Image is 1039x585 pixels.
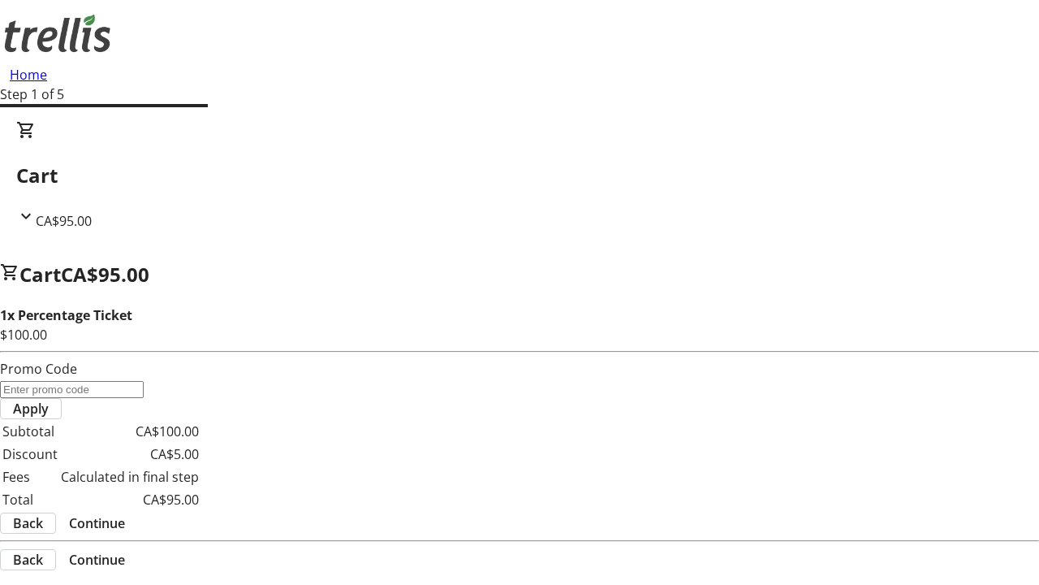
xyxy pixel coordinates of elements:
[2,489,58,510] td: Total
[13,513,43,533] span: Back
[13,550,43,570] span: Back
[60,444,200,465] td: CA$5.00
[61,261,149,288] span: CA$95.00
[69,550,125,570] span: Continue
[2,444,58,465] td: Discount
[60,489,200,510] td: CA$95.00
[60,421,200,442] td: CA$100.00
[16,120,1023,231] div: CartCA$95.00
[2,466,58,487] td: Fees
[69,513,125,533] span: Continue
[13,399,49,418] span: Apply
[56,550,138,570] button: Continue
[2,421,58,442] td: Subtotal
[36,212,92,230] span: CA$95.00
[16,161,1023,190] h2: Cart
[60,466,200,487] td: Calculated in final step
[56,513,138,533] button: Continue
[19,261,61,288] span: Cart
